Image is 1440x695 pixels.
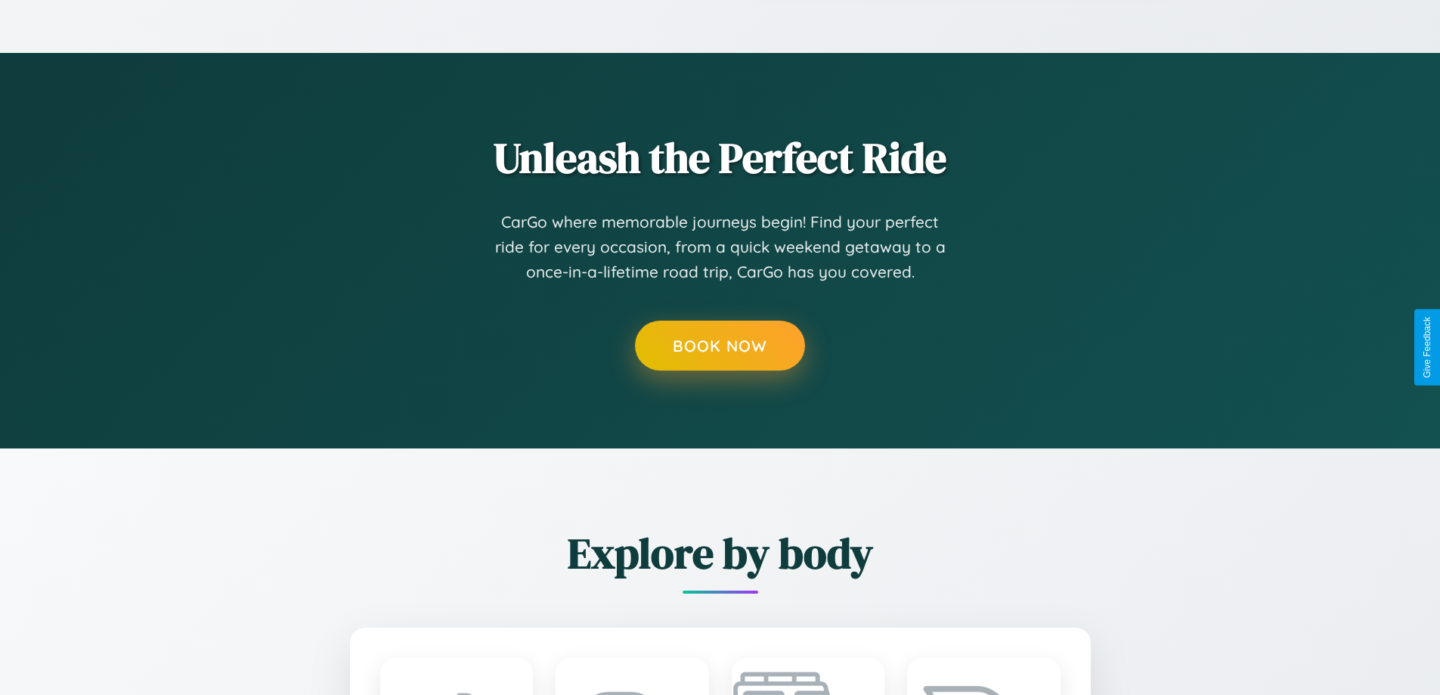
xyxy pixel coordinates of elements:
h2: Explore by body [267,524,1174,582]
button: Book Now [635,321,805,371]
p: CarGo where memorable journeys begin! Find your perfect ride for every occasion, from a quick wee... [494,209,947,285]
h2: Unleash the Perfect Ride [267,129,1174,187]
div: Give Feedback [1422,317,1432,378]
